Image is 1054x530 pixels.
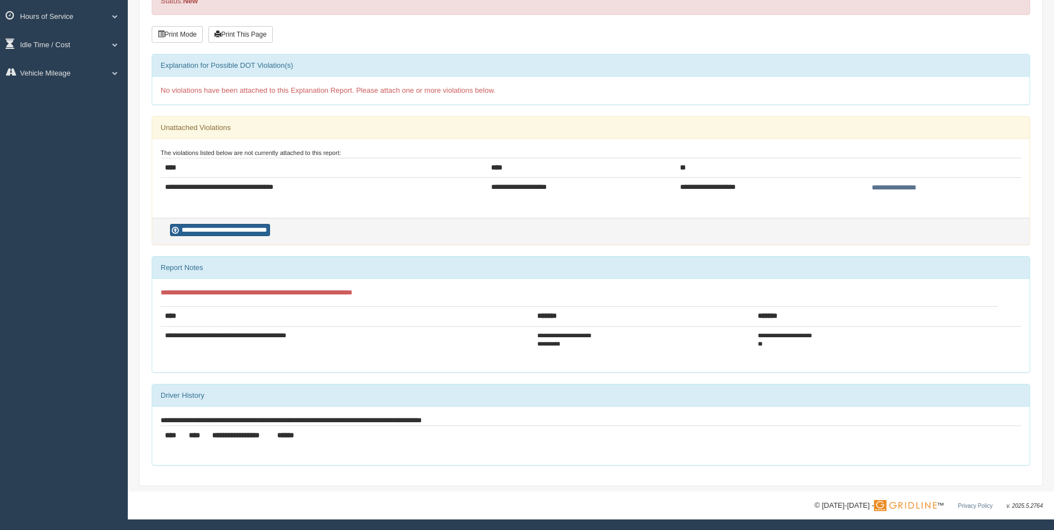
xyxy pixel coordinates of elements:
[152,26,203,43] button: Print Mode
[152,384,1030,407] div: Driver History
[152,54,1030,77] div: Explanation for Possible DOT Violation(s)
[152,117,1030,139] div: Unattached Violations
[152,257,1030,279] div: Report Notes
[958,503,992,509] a: Privacy Policy
[161,149,341,156] small: The violations listed below are not currently attached to this report:
[208,26,273,43] button: Print This Page
[874,500,937,511] img: Gridline
[1007,503,1043,509] span: v. 2025.5.2764
[161,86,496,94] span: No violations have been attached to this Explanation Report. Please attach one or more violations...
[815,500,1043,512] div: © [DATE]-[DATE] - ™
